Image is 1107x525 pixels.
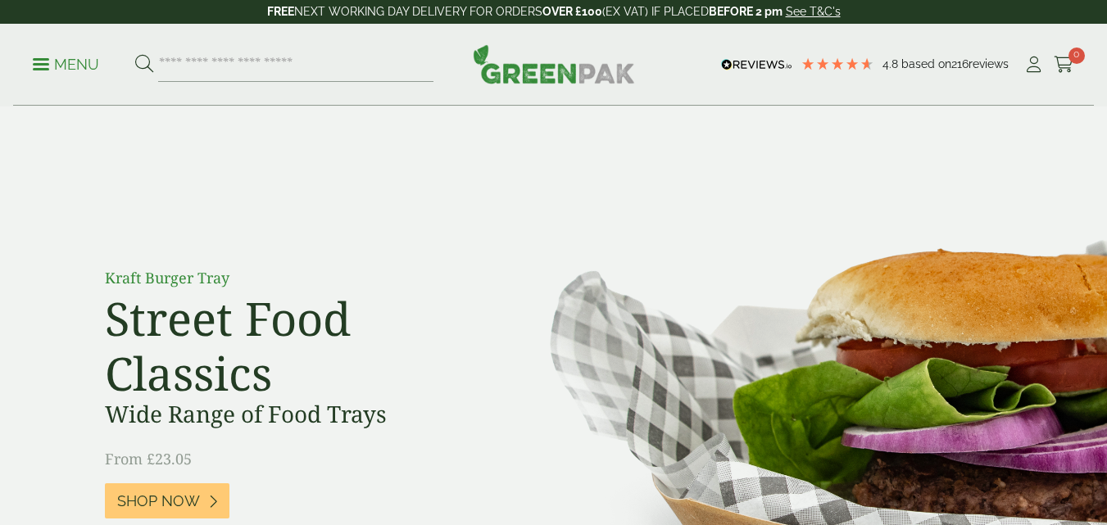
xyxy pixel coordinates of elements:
strong: FREE [267,5,294,18]
span: 4.8 [882,57,901,70]
p: Menu [33,55,99,75]
div: 4.79 Stars [801,57,874,71]
span: From £23.05 [105,449,192,468]
p: Kraft Burger Tray [105,267,474,289]
a: See T&C's [786,5,841,18]
a: Menu [33,55,99,71]
i: My Account [1023,57,1044,73]
span: reviews [969,57,1009,70]
i: Cart [1054,57,1074,73]
img: GreenPak Supplies [473,44,635,84]
a: 0 [1054,52,1074,77]
span: 0 [1068,48,1085,64]
img: REVIEWS.io [721,59,792,70]
h2: Street Food Classics [105,291,474,401]
span: 216 [951,57,969,70]
a: Shop Now [105,483,229,518]
strong: OVER £100 [542,5,602,18]
span: Shop Now [117,492,200,510]
h3: Wide Range of Food Trays [105,401,474,428]
span: Based on [901,57,951,70]
strong: BEFORE 2 pm [709,5,783,18]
